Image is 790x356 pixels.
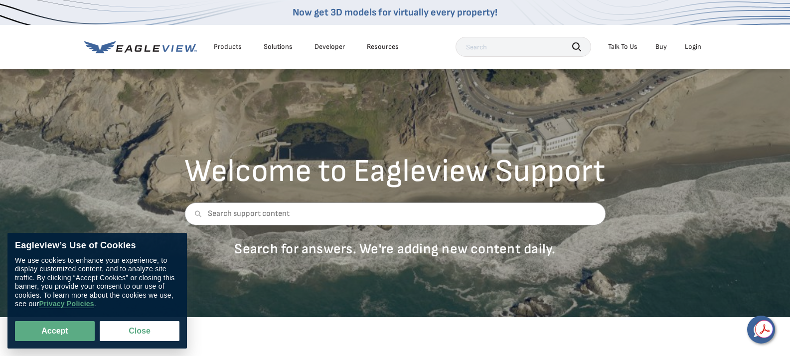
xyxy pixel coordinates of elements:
[367,42,399,51] div: Resources
[15,321,95,341] button: Accept
[747,316,775,344] button: Hello, have a question? Let’s chat.
[655,42,667,51] a: Buy
[214,42,242,51] div: Products
[100,321,179,341] button: Close
[184,156,606,187] h2: Welcome to Eagleview Support
[15,256,179,309] div: We use cookies to enhance your experience, to display customized content, and to analyze site tra...
[39,300,94,309] a: Privacy Policies
[184,202,606,225] input: Search support content
[264,42,293,51] div: Solutions
[293,6,497,18] a: Now get 3D models for virtually every property!
[184,240,606,258] p: Search for answers. We're adding new content daily.
[315,42,345,51] a: Developer
[685,42,701,51] div: Login
[15,240,179,251] div: Eagleview’s Use of Cookies
[456,37,591,57] input: Search
[608,42,637,51] div: Talk To Us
